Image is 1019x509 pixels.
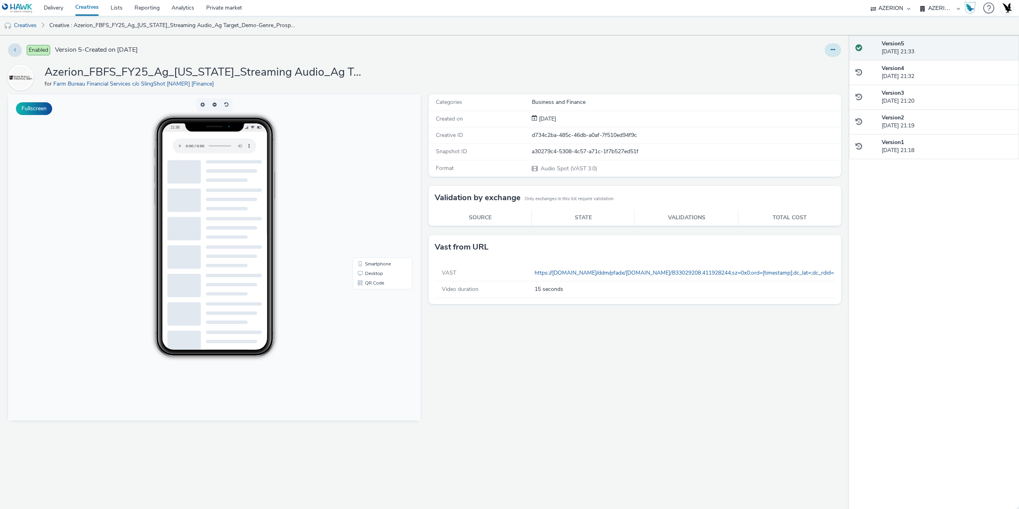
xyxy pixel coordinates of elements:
div: Creation 08 October 2025, 21:18 [537,115,556,123]
div: Business and Finance [532,98,841,106]
div: [DATE] 21:20 [882,89,1013,105]
th: State [532,210,635,226]
div: a30279c4-5308-4c57-a71c-1f7b527ed51f [532,148,841,156]
span: Video duration [442,285,478,293]
span: Audio Spot (VAST 3.0) [540,165,597,172]
small: Only exchanges in this list require validation [525,196,613,202]
h3: Validation by exchange [435,192,521,204]
span: Created on [436,115,463,123]
div: [DATE] 21:19 [882,114,1013,130]
strong: Version 1 [882,138,904,146]
th: Total cost [738,210,841,226]
div: [DATE] 21:33 [882,40,1013,56]
span: Smartphone [357,167,383,172]
span: Format [436,164,454,172]
a: Creative : Azerion_FBFS_FY25_Ag_[US_STATE]_Streaming Audio_Ag Target_Demo-Genre_Prospecting_Spoti... [45,16,300,35]
button: Fullscreen [16,102,52,115]
span: 15 seconds [535,285,563,293]
h3: Vast from URL [435,241,488,253]
span: 21:36 [162,31,171,35]
li: QR Code [346,184,403,193]
span: VAST [442,269,456,277]
div: [DATE] 21:32 [882,64,1013,81]
div: [DATE] 21:18 [882,138,1013,155]
strong: Version 3 [882,89,904,97]
img: audio [4,22,12,30]
h1: Azerion_FBFS_FY25_Ag_[US_STATE]_Streaming Audio_Ag Target_Demo-Genre_Prospecting_Spotify_15s_AV [45,65,363,80]
a: Hawk Academy [964,2,979,14]
span: Creative ID [436,131,463,139]
span: Enabled [27,45,50,55]
div: d734c2ba-485c-46db-a0af-7f510ed94f9c [532,131,841,139]
strong: Version 5 [882,40,904,47]
li: Desktop [346,174,403,184]
img: Account UK [1001,2,1013,14]
span: Categories [436,98,462,106]
a: Farm Bureau Financial Services c/o SlingShot [NAMER] [Finance] [8,74,37,81]
span: Version 5 - Created on [DATE] [55,45,138,55]
span: for [45,80,53,88]
li: Smartphone [346,165,403,174]
img: Farm Bureau Financial Services c/o SlingShot [NAMER] [Finance] [9,66,32,89]
img: undefined Logo [2,3,33,13]
span: Desktop [357,177,375,181]
th: Validations [635,210,738,226]
strong: Version 2 [882,114,904,121]
strong: Version 4 [882,64,904,72]
a: Farm Bureau Financial Services c/o SlingShot [NAMER] [Finance] [53,80,217,88]
th: Source [429,210,532,226]
span: Snapshot ID [436,148,467,155]
span: QR Code [357,186,376,191]
span: [DATE] [537,115,556,123]
img: Hawk Academy [964,2,976,14]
